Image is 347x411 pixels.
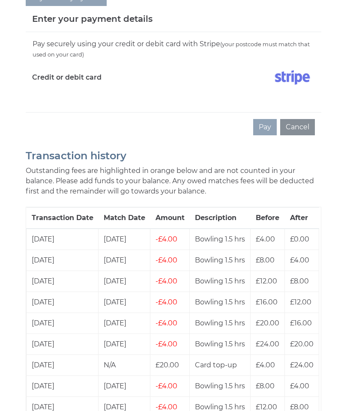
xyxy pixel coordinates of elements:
[190,355,251,376] td: Card top-up
[99,271,150,292] td: [DATE]
[156,277,177,285] span: £4.00
[27,208,99,229] th: Transaction Date
[26,150,321,161] h2: Transaction history
[156,235,177,243] span: £4.00
[290,319,312,327] span: £16.00
[190,334,251,355] td: Bowling 1.5 hrs
[256,403,277,411] span: £12.00
[256,361,275,369] span: £4.00
[156,382,177,390] span: £4.00
[32,39,315,60] div: Pay securely using your credit or debit card with Stripe
[150,208,190,229] th: Amount
[256,256,275,264] span: £8.00
[99,229,150,250] td: [DATE]
[290,382,309,390] span: £4.00
[99,250,150,271] td: [DATE]
[290,403,309,411] span: £8.00
[251,208,285,229] th: Before
[190,271,251,292] td: Bowling 1.5 hrs
[253,119,277,135] button: Pay
[290,235,309,243] span: £0.00
[32,67,102,88] label: Credit or debit card
[290,361,314,369] span: £24.00
[290,340,314,348] span: £20.00
[99,208,150,229] th: Match Date
[156,298,177,306] span: £4.00
[27,334,99,355] td: [DATE]
[190,313,251,334] td: Bowling 1.5 hrs
[32,12,153,25] h5: Enter your payment details
[33,41,310,58] small: (your postcode must match that used on your card)
[280,119,315,135] button: Cancel
[27,271,99,292] td: [DATE]
[156,319,177,327] span: £4.00
[290,298,311,306] span: £12.00
[27,250,99,271] td: [DATE]
[190,229,251,250] td: Bowling 1.5 hrs
[256,298,278,306] span: £16.00
[190,208,251,229] th: Description
[27,313,99,334] td: [DATE]
[156,340,177,348] span: £4.00
[256,235,275,243] span: £4.00
[27,229,99,250] td: [DATE]
[256,319,279,327] span: £20.00
[256,277,277,285] span: £12.00
[27,376,99,397] td: [DATE]
[99,292,150,313] td: [DATE]
[99,376,150,397] td: [DATE]
[26,166,321,197] p: Outstanding fees are highlighted in orange below and are not counted in your balance. Please add ...
[156,403,177,411] span: £4.00
[27,355,99,376] td: [DATE]
[99,313,150,334] td: [DATE]
[256,382,275,390] span: £8.00
[99,355,150,376] td: N/A
[190,292,251,313] td: Bowling 1.5 hrs
[27,292,99,313] td: [DATE]
[156,361,179,369] span: £20.00
[99,334,150,355] td: [DATE]
[290,277,309,285] span: £8.00
[156,256,177,264] span: £4.00
[285,208,319,229] th: After
[190,376,251,397] td: Bowling 1.5 hrs
[290,256,309,264] span: £4.00
[190,250,251,271] td: Bowling 1.5 hrs
[32,92,315,99] iframe: Secure card payment input frame
[256,340,279,348] span: £24.00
